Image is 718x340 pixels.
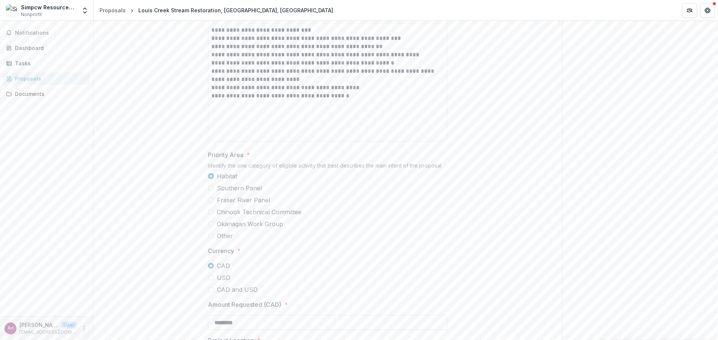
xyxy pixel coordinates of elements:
[15,90,84,98] div: Documents
[96,5,129,16] a: Proposals
[61,322,77,328] p: User
[208,162,447,172] div: Identify the one category of eligible activity that best describes the main intent of the proposal.
[19,321,58,329] p: [PERSON_NAME] <[EMAIL_ADDRESS][DOMAIN_NAME]>
[217,261,230,270] span: CAD
[15,30,87,36] span: Notifications
[217,285,258,294] span: CAD and USD
[80,3,90,18] button: Open entity switcher
[21,3,77,11] div: Simpcw Resources LLP (SRLLP)
[19,329,77,336] p: [EMAIL_ADDRESS][DOMAIN_NAME]
[3,42,90,54] a: Dashboard
[217,273,230,282] span: USD
[7,326,14,331] div: Alexandras Terrick <aterrick@simpcwresourcesgroup.com>
[217,231,233,240] span: Other
[6,4,18,16] img: Simpcw Resources LLP (SRLLP)
[208,246,234,255] p: Currency
[3,88,90,100] a: Documents
[682,3,697,18] button: Partners
[217,184,262,193] span: Southern Panel
[217,219,283,228] span: Okanagan Work Group
[217,196,270,205] span: Fraser River Panel
[3,72,90,85] a: Proposals
[217,208,301,216] span: Chinook Technical Committee
[80,324,89,333] button: More
[15,44,84,52] div: Dashboard
[15,75,84,82] div: Proposals
[208,150,243,159] p: Priority Area
[96,5,336,16] nav: breadcrumb
[21,11,42,18] span: Nonprofit
[138,6,333,14] div: Louis Creek Stream Restoration, [GEOGRAPHIC_DATA], [GEOGRAPHIC_DATA]
[3,57,90,69] a: Tasks
[3,27,90,39] button: Notifications
[99,6,126,14] div: Proposals
[208,300,281,309] p: Amount Requested (CAD)
[700,3,715,18] button: Get Help
[217,172,237,181] span: Habitat
[15,59,84,67] div: Tasks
